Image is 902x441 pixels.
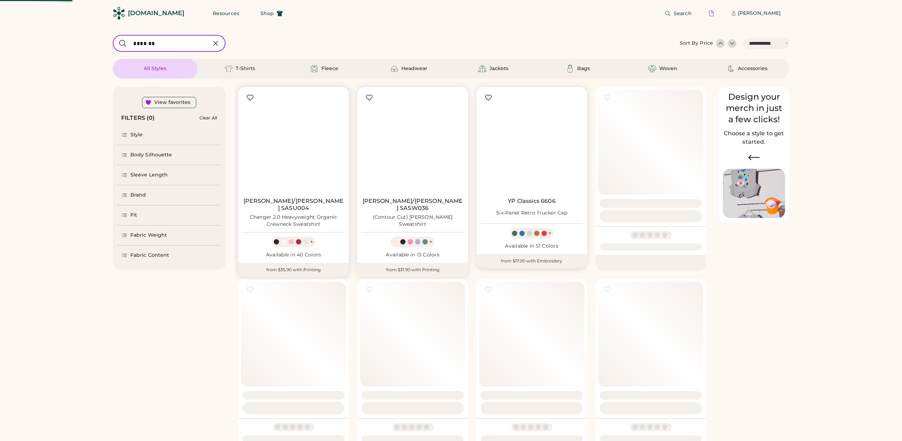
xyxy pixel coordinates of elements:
img: Stanley/Stella SASW036 (Contour Cut) Stella Alma Crewneck Sweatshirt [362,91,464,193]
img: Woven Icon [648,64,656,73]
div: from $35.90 with Printing [238,263,349,277]
img: Accessories Icon [727,64,735,73]
div: + [548,229,551,237]
div: Sleeve Length [130,172,168,179]
div: [DOMAIN_NAME] [128,9,184,18]
a: [PERSON_NAME]/[PERSON_NAME] SASW036 [362,198,464,212]
div: View favorites [154,99,190,106]
div: Design your merch in just a few clicks! [723,91,785,125]
div: Available in 40 Colors [242,251,345,259]
h2: Choose a style to get started. [723,129,785,146]
img: Headwear Icon [390,64,399,73]
img: YP Classics 6606 Six-Panel Retro Trucker Cap [481,91,583,193]
div: Body Silhouette [130,151,172,159]
img: Stanley/Stella SASU004 Changer 2.0 Heavyweight Organic Crewneck Sweatshirt [242,91,345,193]
span: Search [674,11,692,16]
img: Image of Lisa Congdon Eye Print on T-Shirt and Hat [723,169,785,218]
div: + [429,238,432,246]
div: FILTERS (0) [121,114,155,122]
div: (Contour Cut) [PERSON_NAME] Sweatshirt [362,214,464,228]
div: Fabric Content [130,252,169,259]
div: Woven [659,65,677,72]
div: Accessories [738,65,767,72]
div: T-Shirts [236,65,255,72]
img: Bags Icon [566,64,574,73]
img: Rendered Logo - Screens [113,7,125,19]
div: Style [130,131,143,138]
div: Headwear [401,65,427,72]
img: T-Shirts Icon [224,64,233,73]
div: from $17.00 with Embroidery [476,254,587,268]
div: Bags [577,65,590,72]
div: Fleece [321,65,338,72]
button: Resources [204,6,248,20]
div: All Styles [144,65,166,72]
div: Available in 51 Colors [481,243,583,250]
button: Search [656,6,700,20]
span: Shop [260,11,274,16]
div: [PERSON_NAME] [738,10,781,17]
div: Fabric Weight [130,232,167,239]
div: Jackets [489,65,508,72]
div: Six-Panel Retro Trucker Cap [496,210,567,217]
div: Changer 2.0 Heavyweight Organic Crewneck Sweatshirt [242,214,345,228]
div: Fit [130,212,137,219]
img: Jackets Icon [478,64,487,73]
div: from $31.90 with Printing [357,263,468,277]
a: YP Classics 6606 [508,198,555,205]
div: Clear All [199,116,217,120]
div: + [310,238,313,246]
a: [PERSON_NAME]/[PERSON_NAME] SASU004 [242,198,345,212]
button: Shop [252,6,291,20]
div: Sort By Price [680,40,713,47]
div: Available in 13 Colors [362,251,464,259]
img: Fleece Icon [310,64,319,73]
div: Brand [130,192,146,199]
